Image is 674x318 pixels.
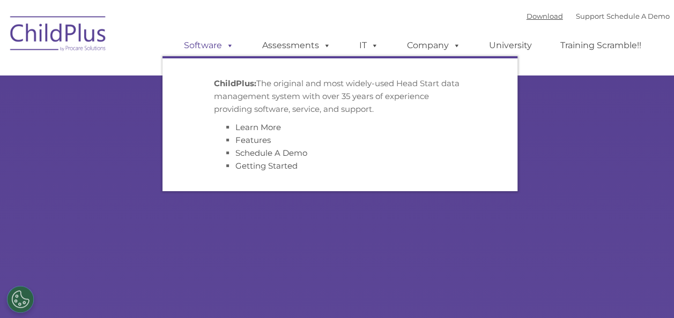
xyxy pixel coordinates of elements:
a: Getting Started [235,161,298,171]
button: Cookies Settings [7,286,34,313]
strong: ChildPlus: [214,78,256,88]
a: Assessments [251,35,342,56]
a: Company [396,35,471,56]
a: Software [173,35,245,56]
a: IT [349,35,389,56]
span: Phone number [149,115,195,123]
a: University [478,35,543,56]
img: ChildPlus by Procare Solutions [5,9,112,62]
a: Download [527,12,563,20]
a: Training Scramble!! [550,35,652,56]
font: | [527,12,670,20]
a: Features [235,135,271,145]
a: Schedule A Demo [606,12,670,20]
span: Last name [149,71,182,79]
a: Schedule A Demo [235,148,307,158]
a: Learn More [235,122,281,132]
iframe: Chat Widget [499,202,674,318]
p: The original and most widely-used Head Start data management system with over 35 years of experie... [214,77,466,116]
a: Support [576,12,604,20]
